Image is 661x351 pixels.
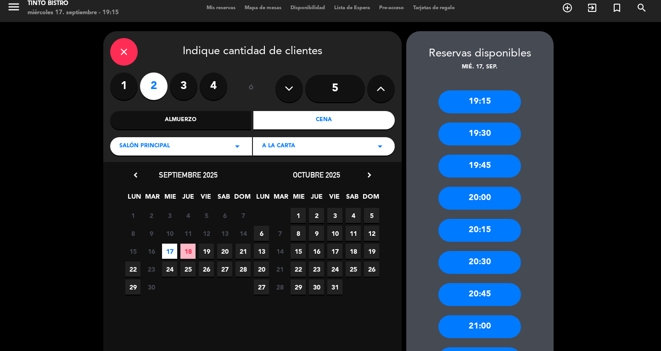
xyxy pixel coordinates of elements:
span: 7 [235,208,251,223]
span: 2 [144,208,159,223]
span: 25 [346,262,361,277]
span: 18 [346,244,361,259]
i: chevron_right [364,170,374,180]
span: 1 [125,208,140,223]
span: 24 [162,262,177,277]
span: 29 [125,279,140,295]
label: 2 [140,72,168,100]
span: MIE [162,191,178,206]
span: 17 [162,244,177,259]
div: Almuerzo [110,111,252,129]
span: 9 [309,226,324,241]
span: 28 [272,279,287,295]
span: 13 [254,244,269,259]
span: 15 [291,244,306,259]
span: 28 [235,262,251,277]
span: 20 [254,262,269,277]
span: 1 [291,208,306,223]
span: 12 [364,226,379,241]
span: 19 [199,244,214,259]
span: 5 [364,208,379,223]
span: 26 [364,262,379,277]
div: 21:00 [438,315,521,338]
span: 27 [254,279,269,295]
span: 23 [309,262,324,277]
span: 6 [217,208,232,223]
span: 25 [180,262,196,277]
span: VIE [327,191,342,206]
span: 7 [272,226,287,241]
span: MAR [273,191,288,206]
div: 20:15 [438,219,521,242]
span: 31 [327,279,342,295]
span: 16 [309,244,324,259]
i: turned_in_not [611,2,622,13]
i: arrow_drop_down [232,141,243,152]
i: chevron_left [131,170,140,180]
span: 20 [217,244,232,259]
span: LUN [127,191,142,206]
span: 9 [144,226,159,241]
span: 30 [309,279,324,295]
div: 19:15 [438,90,521,113]
span: 10 [327,226,342,241]
i: exit_to_app [587,2,598,13]
span: 8 [125,226,140,241]
span: 22 [125,262,140,277]
div: 20:30 [438,251,521,274]
span: 29 [291,279,306,295]
div: mié. 17, sep. [406,63,554,72]
span: 27 [217,262,232,277]
i: arrow_drop_down [375,141,386,152]
span: JUE [180,191,196,206]
div: Reservas disponibles [406,45,554,63]
span: 30 [144,279,159,295]
div: 19:45 [438,155,521,178]
span: 17 [327,244,342,259]
div: miércoles 17. septiembre - 19:15 [28,8,119,17]
label: 1 [110,72,138,100]
span: 4 [346,208,361,223]
span: 19 [364,244,379,259]
i: close [118,46,129,57]
span: DOM [363,191,378,206]
i: search [636,2,647,13]
span: A LA CARTA [262,142,295,151]
span: 3 [162,208,177,223]
label: 4 [200,72,227,100]
span: Pre-acceso [375,6,409,11]
span: 15 [125,244,140,259]
span: DOM [234,191,249,206]
span: 24 [327,262,342,277]
span: 21 [235,244,251,259]
span: 3 [327,208,342,223]
span: Salón Principal [119,142,170,151]
span: 10 [162,226,177,241]
div: Indique cantidad de clientes [110,38,395,66]
span: Disponibilidad [286,6,330,11]
span: 26 [199,262,214,277]
span: 18 [180,244,196,259]
span: SAB [345,191,360,206]
span: 4 [180,208,196,223]
div: 20:45 [438,283,521,306]
span: LUN [255,191,270,206]
span: Mis reservas [202,6,240,11]
div: ó [236,72,266,105]
div: 19:30 [438,123,521,145]
span: MIE [291,191,306,206]
span: 16 [144,244,159,259]
span: 14 [235,226,251,241]
span: VIE [198,191,213,206]
span: Mapa de mesas [240,6,286,11]
span: 6 [254,226,269,241]
span: 14 [272,244,287,259]
span: 5 [199,208,214,223]
span: MAR [145,191,160,206]
div: 20:00 [438,187,521,210]
span: 11 [180,226,196,241]
span: 22 [291,262,306,277]
span: Tarjetas de regalo [409,6,459,11]
span: 2 [309,208,324,223]
i: add_circle_outline [562,2,573,13]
